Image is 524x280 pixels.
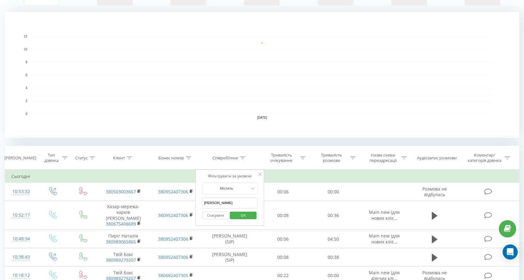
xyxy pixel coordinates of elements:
a: 380952407306 [158,236,188,242]
button: Скасувати [202,212,229,220]
td: [PERSON_NAME] (SIP) [202,230,258,248]
td: 04:50 [308,230,358,248]
div: Тип дзвінка [42,152,60,163]
text: 10 [24,48,28,51]
div: Тривалість очікування [265,152,298,163]
td: 00:38 [308,248,358,266]
div: Назва схеми переадресації [366,152,400,163]
td: 00:00 [308,183,358,201]
a: 380952407306 [158,254,188,260]
div: Аудіозапис розмови [417,155,457,161]
div: 10:53:32 [11,186,31,198]
div: Open Intercom Messenger [503,244,518,260]
div: Статус [75,155,88,161]
div: Фільтрувати за умовою [202,173,257,179]
span: Розмова не відбулась [422,186,447,197]
text: 0 [25,112,27,116]
text: 6 [25,73,27,77]
a: 380952407306 [158,212,188,218]
a: 380503003667 [106,189,136,195]
div: 10:38:43 [11,251,31,263]
td: Хазар-мережа-харків [PERSON_NAME] [97,201,149,230]
span: OK [234,210,252,220]
td: [PERSON_NAME] (SIP) [202,248,258,266]
text: 2 [25,99,27,103]
td: 00:06 [258,230,308,248]
div: 10:48:34 [11,233,31,245]
div: Тривалість розмови [315,152,348,163]
a: 380682407305 [158,272,188,278]
button: OK [230,212,256,220]
span: Main new (для нових кліє... [369,209,400,221]
a: 380952407306 [158,189,188,195]
input: Введіть значення [202,197,257,209]
div: Коментар/категорія дзвінка [466,152,503,163]
td: 00:06 [258,183,308,201]
svg: A chart. [5,12,519,138]
text: 12 [24,35,28,38]
td: 00:08 [258,201,308,230]
text: 4 [25,86,27,90]
div: Бізнес номер [158,155,184,161]
td: Сьогодні [5,170,519,183]
text: [DATE] [257,116,267,119]
td: 00:36 [308,201,358,230]
div: Клієнт [113,155,125,161]
td: Пиріг Наталія [97,230,149,248]
td: 00:08 [258,248,308,266]
a: 380675406689 [106,221,136,227]
div: Співробітник [212,155,238,161]
div: [PERSON_NAME] [4,155,36,161]
td: Твій Бокс [97,248,149,266]
a: 380989065865 [106,239,136,245]
div: 10:52:17 [11,209,31,221]
span: Main new (для нових кліє... [369,233,400,244]
text: 8 [25,60,27,64]
a: 380989279207 [106,257,136,263]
